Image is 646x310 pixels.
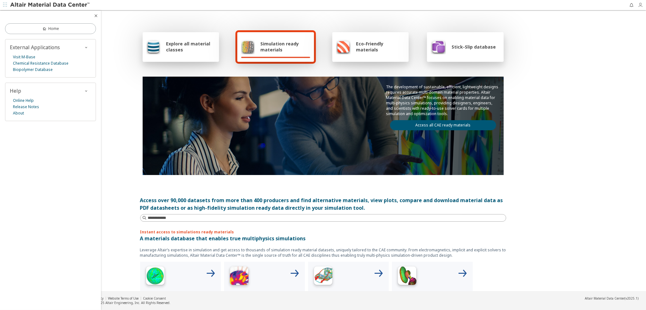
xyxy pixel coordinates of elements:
[108,296,139,301] a: Website Terms of Use
[431,39,446,54] img: Stick-Slip database
[13,60,68,67] a: Chemical Resistance Database
[166,41,215,53] span: Explore all material classes
[143,264,168,290] img: High Frequency Icon
[13,104,39,110] a: Release Notes
[10,87,21,94] span: Help
[390,120,496,130] a: Access all CAE ready materials
[10,2,91,8] img: Altair Material Data Center
[140,247,506,258] p: Leverage Altair’s expertise in simulation and get access to thousands of simulation ready materia...
[93,301,170,305] div: © 2025 Altair Engineering, Inc. All Rights Reserved.
[585,296,638,301] div: (v2025.1)
[356,41,405,53] span: Eco-Friendly materials
[146,39,161,54] img: Explore all material classes
[585,296,625,301] span: Altair Material Data Center
[13,97,34,104] a: Online Help
[5,23,96,34] a: Home
[10,44,60,51] span: External Applications
[13,54,35,60] a: Visit M-Base
[13,67,53,73] a: Biopolymer Database
[241,39,255,54] img: Simulation ready materials
[394,264,420,290] img: Crash Analyses Icon
[311,264,336,290] img: Structural Analyses Icon
[386,84,500,116] p: The development of sustainable, efficient, lightweight designs requires accurate multi-domain mat...
[140,196,506,212] div: Access over 90,000 datasets from more than 400 producers and find alternative materials, view plo...
[140,229,506,235] p: Instant access to simulations ready materials
[143,296,166,301] a: Cookie Consent
[13,110,24,116] a: About
[260,41,310,53] span: Simulation ready materials
[452,44,496,50] span: Stick-Slip database
[48,26,59,31] span: Home
[227,264,252,290] img: Low Frequency Icon
[336,39,351,54] img: Eco-Friendly materials
[140,235,506,242] p: A materials database that enables true multiphysics simulations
